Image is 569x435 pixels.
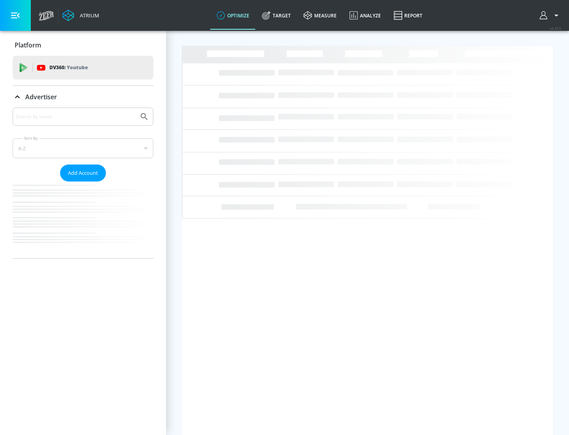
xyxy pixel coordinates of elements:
a: Analyze [343,1,387,30]
a: measure [297,1,343,30]
a: Target [256,1,297,30]
p: Advertiser [25,93,57,101]
p: DV360: [49,63,88,72]
nav: list of Advertiser [13,182,153,258]
a: optimize [210,1,256,30]
p: Platform [15,41,41,49]
div: A-Z [13,138,153,158]
label: Sort By [23,136,40,141]
div: Atrium [77,12,99,19]
p: Youtube [67,63,88,72]
div: Advertiser [13,108,153,258]
div: DV360: Youtube [13,56,153,79]
span: v 4.33.5 [550,26,561,30]
a: Atrium [62,9,99,21]
input: Search by name [16,112,136,122]
button: Add Account [60,165,106,182]
div: Platform [13,34,153,56]
span: Add Account [68,168,98,178]
div: Advertiser [13,86,153,108]
a: Report [387,1,429,30]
